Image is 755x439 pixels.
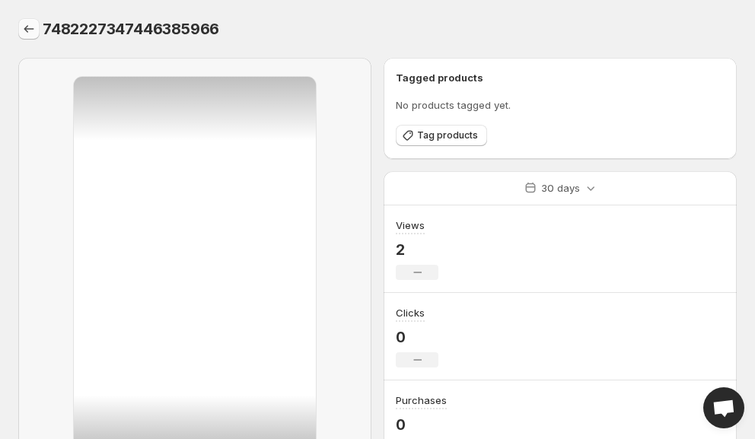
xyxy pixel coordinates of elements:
[396,125,487,146] button: Tag products
[703,387,744,428] a: Open chat
[541,180,580,196] p: 30 days
[396,70,725,85] h6: Tagged products
[18,18,40,40] button: Settings
[396,393,447,408] h3: Purchases
[417,129,478,142] span: Tag products
[43,20,219,38] span: 7482227347446385966
[396,97,725,113] p: No products tagged yet.
[396,415,447,434] p: 0
[396,240,438,259] p: 2
[396,328,438,346] p: 0
[396,305,425,320] h3: Clicks
[396,218,425,233] h3: Views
